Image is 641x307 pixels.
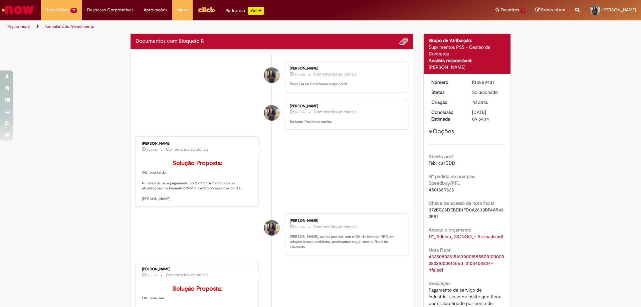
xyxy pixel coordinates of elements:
[429,37,506,44] div: Grupo de Atribuição:
[226,7,264,15] div: Padroniza
[295,72,305,76] span: 8h atrás
[5,20,422,33] ul: Trilhas de página
[429,44,506,57] div: Suprimentos PSS - Gestão de Contratos
[248,7,264,15] p: +GenAi
[87,7,134,13] span: Despesas Corporativas
[295,225,305,229] time: 26/09/2025 09:29:59
[472,109,503,122] div: [DATE] 09:54:14
[264,67,279,83] div: Taynara Mota de Oliveira
[426,99,467,106] dt: Criação
[472,99,503,106] div: 23/09/2025 14:43:02
[429,153,453,159] b: Aberto por?
[472,99,488,105] time: 23/09/2025 14:43:02
[429,234,503,240] a: Download de 11°_Aditivo_GIONGO_- Assinado.pdf
[147,273,158,277] time: 26/09/2025 09:18:50
[295,110,305,114] time: 29/09/2025 08:10:48
[46,7,69,13] span: Requisições
[429,227,471,233] b: Anexar o orçamento
[295,110,305,114] span: 8h atrás
[142,160,253,201] p: Olá, boa tarde! NF liberada para pagamento no SAP. Informamos que as atualizações no Paymatch/VIM...
[426,89,467,96] dt: Status
[147,148,158,152] time: 26/09/2025 17:08:09
[602,7,636,13] span: [PERSON_NAME]
[1,3,35,17] img: ServiceNow
[536,7,565,13] a: Rascunhos
[290,219,401,223] div: [PERSON_NAME]
[198,5,216,15] img: click_logo_yellow_360x200.png
[314,71,357,77] small: Comentários adicionais
[472,99,488,105] span: 7d atrás
[314,224,357,230] small: Comentários adicionais
[520,8,525,13] span: 1
[166,147,209,152] small: Comentários adicionais
[7,24,30,29] a: Página inicial
[501,7,519,13] span: Favoritos
[295,72,305,76] time: 29/09/2025 08:10:59
[147,148,158,152] span: 3d atrás
[290,119,401,125] p: Solução Proposta aceita.
[472,89,503,96] div: Solucionado
[429,57,506,64] div: Analista responsável:
[144,7,167,13] span: Aprovações
[429,247,451,253] b: Nota Fiscal
[399,37,408,46] button: Adicionar anexos
[45,24,94,29] a: Formulário de Atendimento
[426,79,467,86] dt: Número
[290,104,401,108] div: [PERSON_NAME]
[264,220,279,236] div: Taynara Mota de Oliveira
[147,273,158,277] span: 4d atrás
[136,38,204,44] h2: Documentos com Bloqueio R Histórico de tíquete
[290,82,401,87] p: Pesquisa de Satisfação respondida!
[264,105,279,121] div: Taynara Mota de Oliveira
[290,234,401,250] p: [PERSON_NAME], como pod ver tem o OK do time do RPO em relação a esse problema, precisamos seguir...
[541,7,565,13] span: Rascunhos
[70,8,77,13] span: 17
[429,280,450,286] b: Descrição
[142,142,253,146] div: [PERSON_NAME]
[290,66,401,70] div: [PERSON_NAME]
[429,207,504,219] span: 372EC28DEBDB1FD0A2830BF4A5482551
[142,267,253,271] div: [PERSON_NAME]
[429,64,506,70] div: [PERSON_NAME]
[173,285,222,293] b: Solução Proposta:
[426,109,467,122] dt: Conclusão Estimada
[429,254,504,273] a: Download de 43250802815163000158550010000028221000013560_2100408824-nfe.pdf
[429,200,494,206] b: Chave de acesso da nota fiscal
[166,272,209,278] small: Comentários adicionais
[472,79,503,86] div: R13559437
[314,109,357,115] small: Comentários adicionais
[295,225,305,229] span: 4d atrás
[429,187,454,193] span: 4501389623
[177,7,188,13] span: More
[173,159,222,167] b: Solução Proposta:
[429,173,475,186] b: N° pedido de compras Speedbuy/PFL
[429,160,455,166] span: Fabrica/CDD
